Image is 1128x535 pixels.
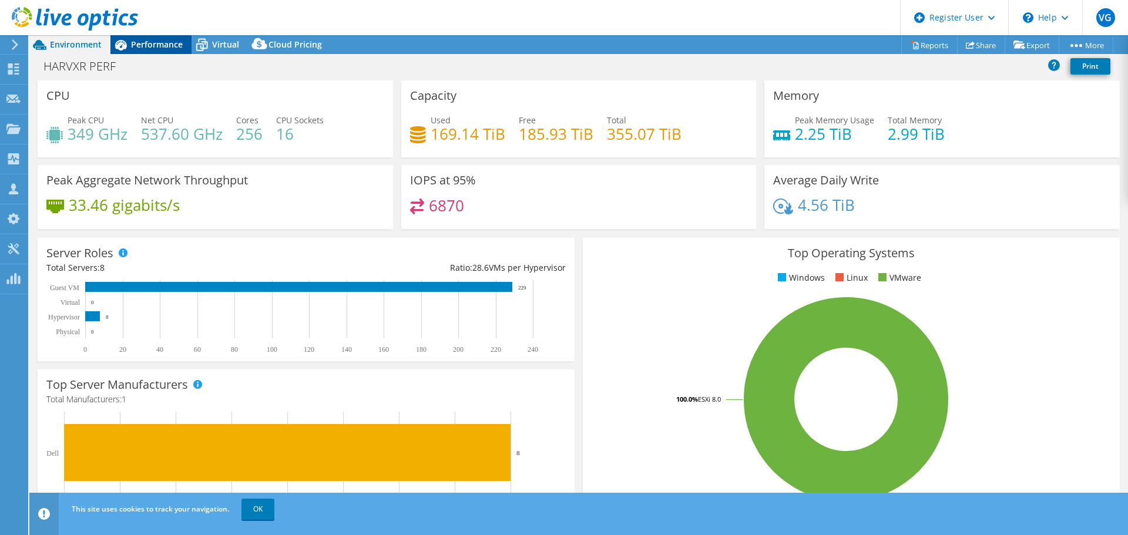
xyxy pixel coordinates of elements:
[268,39,322,50] span: Cloud Pricing
[306,261,566,274] div: Ratio: VMs per Hypervisor
[832,271,868,284] li: Linux
[519,127,593,140] h4: 185.93 TiB
[69,198,180,211] h4: 33.46 gigabits/s
[795,127,874,140] h4: 2.25 TiB
[100,262,105,273] span: 8
[46,89,70,102] h3: CPU
[410,174,476,187] h3: IOPS at 95%
[122,393,126,405] span: 1
[798,198,855,211] h4: 4.56 TiB
[1070,58,1110,75] a: Print
[61,298,80,307] text: Virtual
[46,378,188,391] h3: Top Server Manufacturers
[775,271,825,284] li: Windows
[48,313,80,321] text: Hypervisor
[431,127,505,140] h4: 169.14 TiB
[519,115,536,126] span: Free
[416,345,427,354] text: 180
[516,449,520,456] text: 8
[46,261,306,274] div: Total Servers:
[773,89,819,102] h3: Memory
[241,499,274,520] a: OK
[901,36,958,54] a: Reports
[46,449,59,457] text: Dell
[472,262,489,273] span: 28.6
[46,247,113,260] h3: Server Roles
[528,345,538,354] text: 240
[607,115,626,126] span: Total
[875,271,921,284] li: VMware
[91,300,94,305] text: 0
[795,115,874,126] span: Peak Memory Usage
[1023,12,1033,23] svg: \n
[46,174,248,187] h3: Peak Aggregate Network Throughput
[276,115,324,126] span: CPU Sockets
[50,284,79,292] text: Guest VM
[131,39,183,50] span: Performance
[378,345,389,354] text: 160
[106,314,109,320] text: 8
[119,345,126,354] text: 20
[50,39,102,50] span: Environment
[518,285,526,291] text: 229
[194,345,201,354] text: 60
[72,504,229,514] span: This site uses cookies to track your navigation.
[46,393,566,406] h4: Total Manufacturers:
[607,127,681,140] h4: 355.07 TiB
[429,199,464,212] h4: 6870
[68,115,104,126] span: Peak CPU
[491,345,501,354] text: 220
[56,328,80,336] text: Physical
[888,127,945,140] h4: 2.99 TiB
[453,345,464,354] text: 200
[267,345,277,354] text: 100
[341,345,352,354] text: 140
[68,127,127,140] h4: 349 GHz
[141,115,173,126] span: Net CPU
[1059,36,1113,54] a: More
[276,127,324,140] h4: 16
[1005,36,1059,54] a: Export
[38,60,134,73] h1: HARVXR PERF
[957,36,1005,54] a: Share
[1096,8,1115,27] span: VG
[431,115,451,126] span: Used
[676,395,698,403] tspan: 100.0%
[236,127,263,140] h4: 256
[888,115,942,126] span: Total Memory
[592,247,1111,260] h3: Top Operating Systems
[236,115,258,126] span: Cores
[83,345,87,354] text: 0
[141,127,223,140] h4: 537.60 GHz
[91,329,94,335] text: 0
[156,345,163,354] text: 40
[231,345,238,354] text: 80
[304,345,314,354] text: 120
[773,174,879,187] h3: Average Daily Write
[698,395,721,403] tspan: ESXi 8.0
[212,39,239,50] span: Virtual
[410,89,456,102] h3: Capacity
